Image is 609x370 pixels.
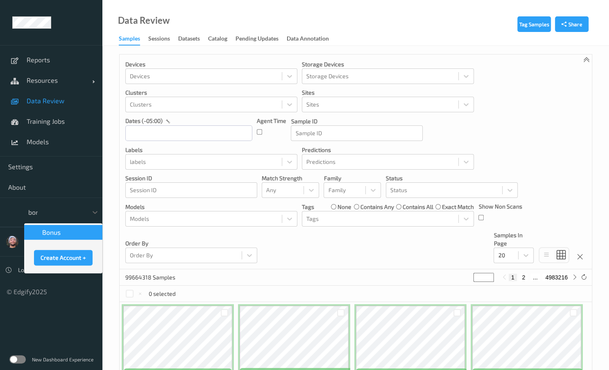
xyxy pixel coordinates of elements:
p: Agent Time [257,117,286,125]
p: Devices [125,60,297,68]
a: Sessions [148,33,178,45]
a: Samples [119,33,148,45]
p: Storage Devices [302,60,474,68]
button: 4983216 [543,274,570,281]
p: Models [125,203,297,211]
button: 1 [509,274,517,281]
div: Pending Updates [235,34,278,45]
a: Data Annotation [287,33,337,45]
p: Sites [302,89,474,97]
button: Share [555,16,589,32]
div: Datasets [178,34,200,45]
p: 99664318 Samples [125,273,187,281]
button: 2 [519,274,527,281]
p: labels [125,146,297,154]
p: Show Non Scans [478,202,522,211]
p: Predictions [302,146,474,154]
p: 0 selected [149,290,176,298]
label: none [337,203,351,211]
p: Match Strength [262,174,319,182]
div: Catalog [208,34,227,45]
p: Status [386,174,518,182]
div: Data Review [118,16,170,25]
p: Order By [125,239,257,247]
a: Catalog [208,33,235,45]
label: contains any [360,203,394,211]
a: Datasets [178,33,208,45]
label: exact match [442,203,474,211]
p: Sample ID [291,117,423,125]
label: contains all [403,203,433,211]
p: Family [324,174,381,182]
button: ... [530,274,540,281]
div: Sessions [148,34,170,45]
a: Pending Updates [235,33,287,45]
p: Tags [302,203,314,211]
p: Clusters [125,89,297,97]
p: dates (-05:00) [125,117,163,125]
button: Tag Samples [517,16,551,32]
p: Samples In Page [494,231,534,247]
p: Session ID [125,174,257,182]
div: Samples [119,34,140,45]
div: Data Annotation [287,34,329,45]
